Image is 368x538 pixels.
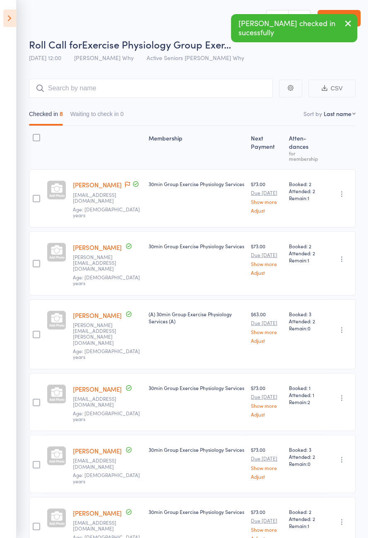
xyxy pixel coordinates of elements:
div: 0 [120,111,124,117]
span: Age: [DEMOGRAPHIC_DATA] years [73,206,140,218]
div: Last name [324,109,351,118]
div: 30min Group Exercise Physiology Services [149,508,245,515]
span: Remain: [289,194,322,201]
small: Due [DATE] [251,456,282,461]
a: [PERSON_NAME] [73,243,122,252]
span: Active Seniors [PERSON_NAME] Why [147,53,244,62]
span: Attended: 2 [289,250,322,257]
span: 0 [308,460,310,467]
div: Membership [145,130,248,165]
span: Age: [DEMOGRAPHIC_DATA] years [73,410,140,422]
span: Age: [DEMOGRAPHIC_DATA] years [73,347,140,360]
div: for membership [289,150,322,161]
span: Attended: 2 [289,317,322,325]
div: $73.00 [251,242,282,275]
span: Attended: 2 [289,453,322,460]
span: Attended: 2 [289,515,322,522]
span: [PERSON_NAME] Why [74,53,134,62]
span: Booked: 1 [289,384,322,391]
span: Remain: [289,460,322,467]
span: [DATE] 12:00 [29,53,61,62]
small: masterwilliam148@gmail.com [73,458,127,470]
small: Due [DATE] [251,518,282,523]
small: Due [DATE] [251,394,282,400]
span: Booked: 2 [289,508,322,515]
a: [PERSON_NAME] [73,311,122,320]
a: Adjust [251,338,282,343]
div: $73.00 [251,180,282,213]
div: $73.00 [251,446,282,479]
span: 0 [308,325,310,332]
a: Show more [251,329,282,334]
span: Remain: [289,522,322,529]
a: Show more [251,527,282,532]
input: Search by name [29,79,273,98]
button: CSV [308,80,356,97]
div: Next Payment [248,130,286,165]
a: Adjust [251,412,282,417]
a: Show more [251,465,282,470]
span: Booked: 3 [289,446,322,453]
small: masterwilliam148@gmail.com [73,520,127,532]
a: Show more [251,199,282,204]
small: Due [DATE] [251,320,282,326]
a: Adjust [251,474,282,479]
small: Due [DATE] [251,252,282,258]
div: (A) 30min Group Exercise Physiology Services (A) [149,310,245,325]
a: Show more [251,261,282,267]
span: Attended: 1 [289,391,322,398]
div: 8 [60,111,63,117]
span: 1 [308,522,309,529]
small: vibetteridge@yahoo.com.au [73,192,127,204]
div: 30min Group Exercise Physiology Services [149,384,245,391]
a: Exit roll call [317,10,361,27]
span: Attended: 2 [289,187,322,194]
button: Waiting to check in0 [70,107,124,126]
span: Age: [DEMOGRAPHIC_DATA] years [73,274,140,286]
div: 30min Group Exercise Physiology Services [149,446,245,453]
span: 2 [308,398,310,405]
button: Checked in8 [29,107,63,126]
span: Age: [DEMOGRAPHIC_DATA] years [73,471,140,484]
span: Booked: 3 [289,310,322,317]
a: [PERSON_NAME] [73,180,122,189]
span: Booked: 2 [289,242,322,250]
small: bev.briggs@outlook.com [73,322,127,346]
div: $73.00 [251,384,282,417]
span: Booked: 2 [289,180,322,187]
span: 1 [308,194,309,201]
small: marian.bett@yahoo.com.au [73,254,127,272]
small: karencurtis48@yahoo.com.au [73,396,127,408]
a: [PERSON_NAME] [73,446,122,455]
div: 30min Group Exercise Physiology Services [149,180,245,187]
a: Adjust [251,270,282,275]
div: [PERSON_NAME] checked in sucessfully [231,14,357,42]
span: Remain: [289,257,322,264]
a: Show more [251,403,282,408]
span: 1 [308,257,309,264]
div: Atten­dances [286,130,325,165]
a: [PERSON_NAME] [73,509,122,517]
span: Remain: [289,325,322,332]
span: Roll Call for [29,37,82,51]
div: 30min Group Exercise Physiology Services [149,242,245,250]
a: [PERSON_NAME] [73,385,122,393]
div: $63.00 [251,310,282,343]
a: Adjust [251,208,282,213]
label: Sort by [303,109,322,118]
small: Due [DATE] [251,190,282,196]
span: Exercise Physiology Group Exer… [82,37,231,51]
span: Remain: [289,398,322,405]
